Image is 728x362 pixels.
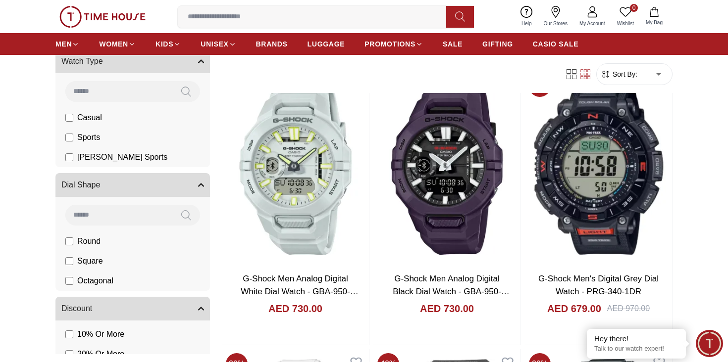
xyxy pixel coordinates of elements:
[77,235,101,247] span: Round
[201,35,236,53] a: UNISEX
[99,39,128,49] span: WOMEN
[55,297,210,320] button: Discount
[77,132,100,143] span: Sports
[77,151,167,163] span: [PERSON_NAME] Sports
[443,39,463,49] span: SALE
[540,20,572,27] span: Our Stores
[77,275,113,287] span: Octagonal
[65,134,73,141] input: Sports
[65,114,73,122] input: Casual
[420,302,474,316] h4: AED 730.00
[533,39,579,49] span: CASIO SALE
[640,5,669,28] button: My Bag
[65,237,73,245] input: Round
[65,153,73,161] input: [PERSON_NAME] Sports
[393,274,510,309] a: G-Shock Men Analog Digital Black Dial Watch - GBA-950-2ADR
[61,179,100,191] span: Dial Shape
[308,35,345,53] a: LUGGAGE
[55,35,79,53] a: MEN
[65,350,73,358] input: 20% Or More
[696,330,723,357] div: Chat Widget
[55,39,72,49] span: MEN
[241,274,358,309] a: G-Shock Men Analog Digital White Dial Watch - GBA-950-7ADR
[201,39,228,49] span: UNISEX
[65,277,73,285] input: Octagonal
[364,35,423,53] a: PROMOTIONS
[373,71,520,265] img: G-Shock Men Analog Digital Black Dial Watch - GBA-950-2ADR
[611,4,640,29] a: 0Wishlist
[61,303,92,315] span: Discount
[594,345,678,353] p: Talk to our watch expert!
[538,4,573,29] a: Our Stores
[77,348,124,360] span: 20 % Or More
[55,49,210,73] button: Watch Type
[525,71,672,265] img: G-Shock Men's Digital Grey Dial Watch - PRG-340-1DR
[607,303,650,315] div: AED 970.00
[77,112,102,124] span: Casual
[256,39,288,49] span: BRANDS
[547,302,601,316] h4: AED 679.00
[156,35,181,53] a: KIDS
[61,55,103,67] span: Watch Type
[65,257,73,265] input: Square
[594,334,678,344] div: Hey there!
[613,20,638,27] span: Wishlist
[65,330,73,338] input: 10% Or More
[308,39,345,49] span: LUGGAGE
[443,35,463,53] a: SALE
[642,19,667,26] span: My Bag
[59,6,146,28] img: ...
[518,20,536,27] span: Help
[364,39,416,49] span: PROMOTIONS
[538,274,659,296] a: G-Shock Men's Digital Grey Dial Watch - PRG-340-1DR
[55,173,210,197] button: Dial Shape
[533,35,579,53] a: CASIO SALE
[256,35,288,53] a: BRANDS
[482,35,513,53] a: GIFTING
[482,39,513,49] span: GIFTING
[268,302,322,316] h4: AED 730.00
[575,20,609,27] span: My Account
[77,328,124,340] span: 10 % Or More
[77,255,103,267] span: Square
[611,69,637,79] span: Sort By:
[156,39,173,49] span: KIDS
[99,35,136,53] a: WOMEN
[222,71,369,265] img: G-Shock Men Analog Digital White Dial Watch - GBA-950-7ADR
[516,4,538,29] a: Help
[601,69,637,79] button: Sort By:
[630,4,638,12] span: 0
